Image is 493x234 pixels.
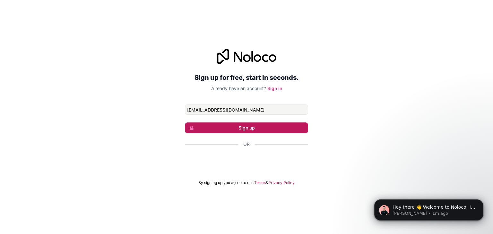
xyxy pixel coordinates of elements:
a: Sign in [267,86,282,91]
a: Privacy Policy [268,180,295,185]
span: & [266,180,268,185]
a: Terms [254,180,266,185]
span: By signing up you agree to our [198,180,253,185]
span: Or [243,141,250,147]
iframe: Intercom notifications message [365,186,493,231]
h2: Sign up for free, start in seconds. [185,72,308,83]
input: Email address [185,104,308,115]
button: Sign up [185,122,308,133]
span: Already have an account? [211,86,266,91]
iframe: Sign in with Google Button [182,155,311,169]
